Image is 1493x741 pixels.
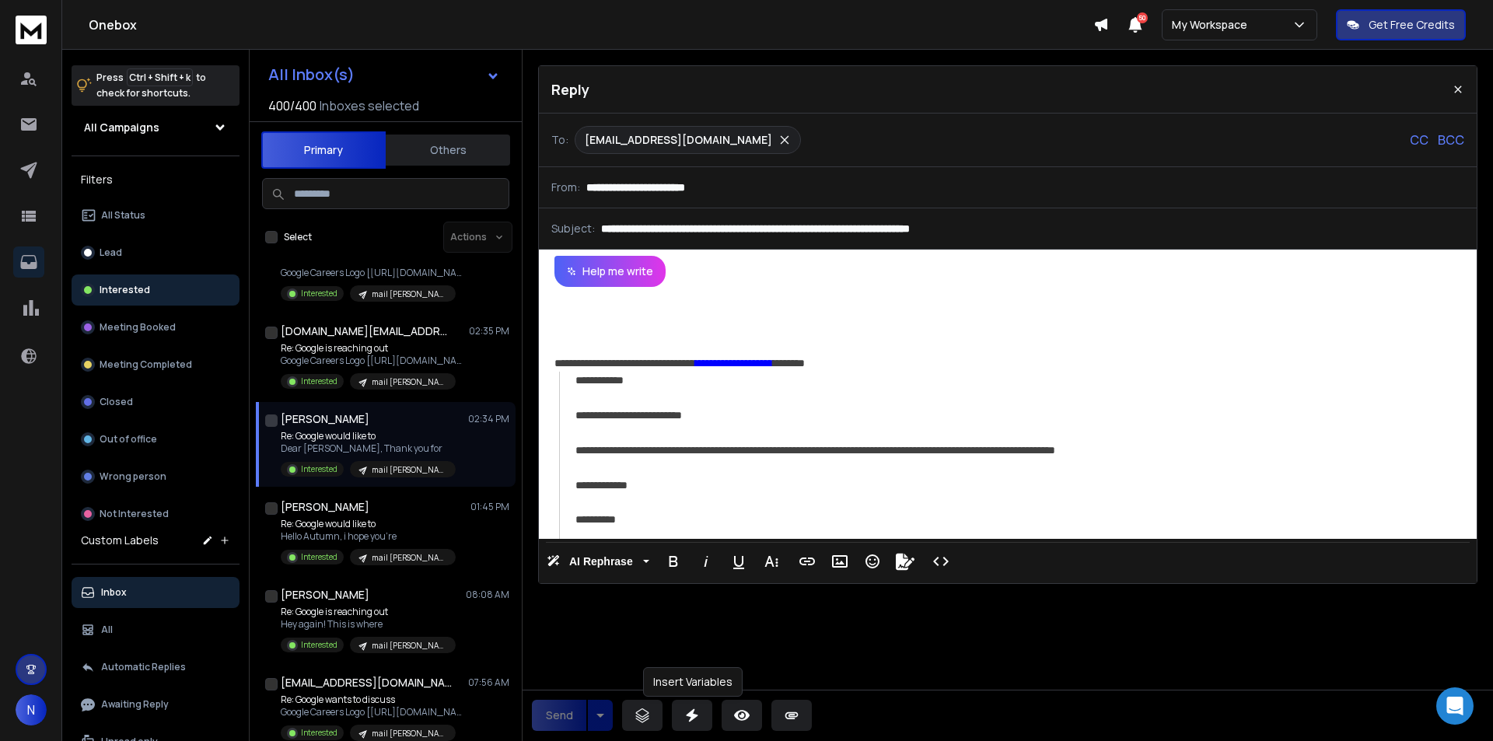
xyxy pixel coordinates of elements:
h3: Custom Labels [81,533,159,548]
p: Meeting Booked [100,321,176,334]
p: 02:34 PM [468,413,509,425]
p: Google Careers Logo [[URL][DOMAIN_NAME]] Dear [PERSON_NAME], Hope [281,267,467,279]
button: Lead [72,237,240,268]
div: Open Intercom Messenger [1436,687,1474,725]
p: Interested [301,288,337,299]
h3: Filters [72,169,240,190]
p: Lead [100,246,122,259]
button: Inbox [72,577,240,608]
label: Select [284,231,312,243]
p: All [101,624,113,636]
button: Others [386,133,510,167]
button: Code View [926,546,956,577]
button: Underline (Ctrl+U) [724,546,753,577]
p: Interested [301,727,337,739]
button: Interested [72,274,240,306]
span: 50 [1137,12,1148,23]
button: All Campaigns [72,112,240,143]
p: Re: Google is reaching out [281,606,456,618]
p: mail [PERSON_NAME] [372,728,446,739]
p: 08:08 AM [466,589,509,601]
span: Ctrl + Shift + k [127,68,193,86]
button: Meeting Booked [72,312,240,343]
p: Re: Google wants to discuss [281,694,467,706]
h1: All Campaigns [84,120,159,135]
p: Out of office [100,433,157,446]
p: Meeting Completed [100,358,192,371]
button: Awaiting Reply [72,689,240,720]
p: Press to check for shortcuts. [96,70,206,101]
button: Out of office [72,424,240,455]
p: Reply [551,79,589,100]
h1: [PERSON_NAME] [281,411,369,427]
button: More Text [757,546,786,577]
button: N [16,694,47,725]
button: Meeting Completed [72,349,240,380]
p: Dear [PERSON_NAME], Thank you for [281,442,456,455]
h1: [PERSON_NAME] [281,499,369,515]
p: mail [PERSON_NAME] [372,552,446,564]
p: [EMAIL_ADDRESS][DOMAIN_NAME] [585,132,772,148]
button: Help me write [554,256,666,287]
p: BCC [1438,131,1464,149]
p: Re: Google would like to [281,430,456,442]
p: Interested [301,551,337,563]
button: Emoticons [858,546,887,577]
button: Italic (Ctrl+I) [691,546,721,577]
p: All Status [101,209,145,222]
button: All [72,614,240,645]
p: mail [PERSON_NAME] [372,376,446,388]
p: Interested [100,284,150,296]
button: Get Free Credits [1336,9,1466,40]
p: mail [PERSON_NAME] [372,640,446,652]
p: Subject: [551,221,595,236]
button: Closed [72,386,240,418]
p: Wrong person [100,470,166,483]
span: 400 / 400 [268,96,316,115]
button: Insert Image (Ctrl+P) [825,546,855,577]
p: Re: Google is reaching out [281,342,467,355]
p: From: [551,180,580,195]
h1: [DOMAIN_NAME][EMAIL_ADDRESS][DOMAIN_NAME] [281,323,452,339]
img: logo [16,16,47,44]
p: Hey again! This is where [281,618,456,631]
p: CC [1410,131,1428,149]
div: Insert Variables [643,667,743,697]
p: Get Free Credits [1369,17,1455,33]
p: mail [PERSON_NAME] [372,464,446,476]
h1: [PERSON_NAME] [281,587,369,603]
button: Not Interested [72,498,240,530]
button: Primary [261,131,386,169]
h1: [EMAIL_ADDRESS][DOMAIN_NAME] [281,675,452,690]
p: 02:35 PM [469,325,509,337]
p: Hello Autumn, i hope you’re [281,530,456,543]
button: AI Rephrase [544,546,652,577]
h1: Onebox [89,16,1093,34]
p: Google Careers Logo [[URL][DOMAIN_NAME]] Dear [PERSON_NAME] [281,706,467,718]
p: Interested [301,463,337,475]
p: Automatic Replies [101,661,186,673]
button: Bold (Ctrl+B) [659,546,688,577]
button: All Inbox(s) [256,59,512,90]
p: 01:45 PM [470,501,509,513]
button: All Status [72,200,240,231]
button: Automatic Replies [72,652,240,683]
button: Wrong person [72,461,240,492]
h1: All Inbox(s) [268,67,355,82]
p: Interested [301,639,337,651]
p: Awaiting Reply [101,698,169,711]
button: Insert Link (Ctrl+K) [792,546,822,577]
p: Closed [100,396,133,408]
p: Re: Google would like to [281,518,456,530]
p: mail [PERSON_NAME] [372,288,446,300]
button: Signature [890,546,920,577]
p: 07:56 AM [468,676,509,689]
p: My Workspace [1172,17,1253,33]
p: Inbox [101,586,127,599]
p: Not Interested [100,508,169,520]
p: Google Careers Logo [[URL][DOMAIN_NAME]] Dear [PERSON_NAME], Trust [281,355,467,367]
p: To: [551,132,568,148]
h3: Inboxes selected [320,96,419,115]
